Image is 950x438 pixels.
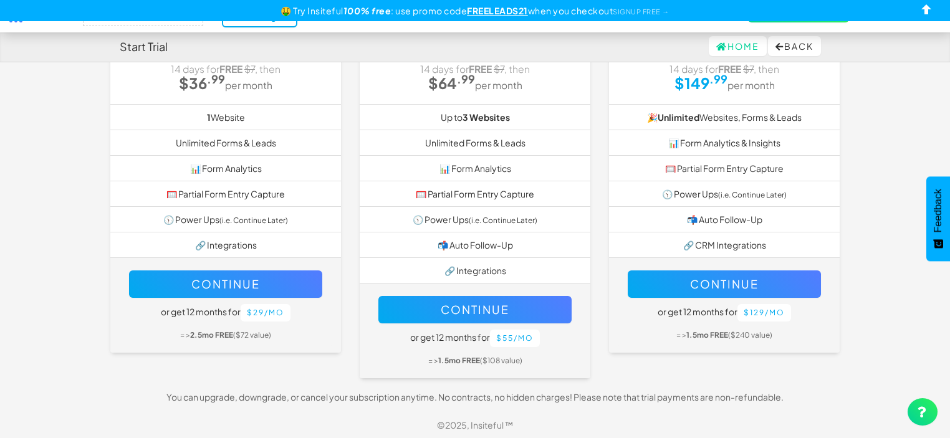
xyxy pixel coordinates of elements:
[378,330,572,347] h5: or get 12 months for
[180,330,271,340] small: = > ($72 value)
[463,112,510,123] b: 3 Websites
[110,181,341,207] li: 🥅 Partial Form Entry Capture
[709,72,727,86] sup: .99
[718,190,787,199] small: (i.e. Continue Later)
[467,5,528,16] u: FREELEADS21
[428,356,522,365] small: = > ($108 value)
[378,296,572,323] button: Continue
[360,206,590,232] li: 🕥 Power Ups
[609,130,840,156] li: 📊 Form Analytics & Insights
[225,79,272,91] small: per month
[457,72,475,86] sup: .99
[360,181,590,207] li: 🥅 Partial Form Entry Capture
[475,79,522,91] small: per month
[933,189,944,232] span: Feedback
[207,72,225,86] sup: .99
[686,330,728,340] b: 1.5mo FREE
[190,330,233,340] b: 2.5mo FREE
[737,304,791,321] button: $129/mo
[469,63,492,75] strong: FREE
[609,206,840,232] li: 📬 Auto Follow-Up
[926,176,950,261] button: Feedback - Show survey
[469,216,537,225] small: (i.e. Continue Later)
[343,5,391,16] b: 100% free
[179,74,225,92] strong: $36
[110,104,341,130] li: Website
[609,104,840,130] li: 🎉 Websites, Forms & Leads
[609,232,840,258] li: 🔗 CRM Integrations
[727,79,775,91] small: per month
[110,206,341,232] li: 🕥 Power Ups
[494,63,504,75] strike: $7
[674,74,727,92] strong: $149
[244,63,255,75] strike: $7
[120,40,168,53] h4: Start Trial
[613,7,669,16] a: SIGNUP FREE →
[743,63,754,75] strike: $7
[428,74,475,92] strong: $64
[628,270,821,298] button: Continue
[768,36,821,56] button: Back
[219,63,242,75] strong: FREE
[490,330,540,347] button: $55/mo
[718,63,741,75] strong: FREE
[669,63,779,75] span: 14 days for , then
[101,391,849,403] p: You can upgrade, downgrade, or cancel your subscription anytime. No contracts, no hidden charges!...
[110,232,341,258] li: 🔗 Integrations
[129,304,322,321] h5: or get 12 months for
[609,155,840,181] li: 🥅 Partial Form Entry Capture
[360,130,590,156] li: Unlimited Forms & Leads
[360,257,590,283] li: 🔗 Integrations
[709,36,767,56] a: Home
[420,63,530,75] span: 14 days for , then
[628,304,821,321] h5: or get 12 months for
[110,155,341,181] li: 📊 Form Analytics
[438,356,480,365] b: 1.5mo FREE
[360,104,590,130] li: Up to
[609,181,840,207] li: 🕥 Power Ups
[360,155,590,181] li: 📊 Form Analytics
[676,330,772,340] small: = > ($240 value)
[360,232,590,258] li: 📬 Auto Follow-Up
[658,112,699,123] strong: Unlimited
[110,130,341,156] li: Unlimited Forms & Leads
[207,112,211,123] b: 1
[129,270,322,298] button: Continue
[171,63,281,75] span: 14 days for , then
[219,216,288,225] small: (i.e. Continue Later)
[241,304,290,321] button: $29/mo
